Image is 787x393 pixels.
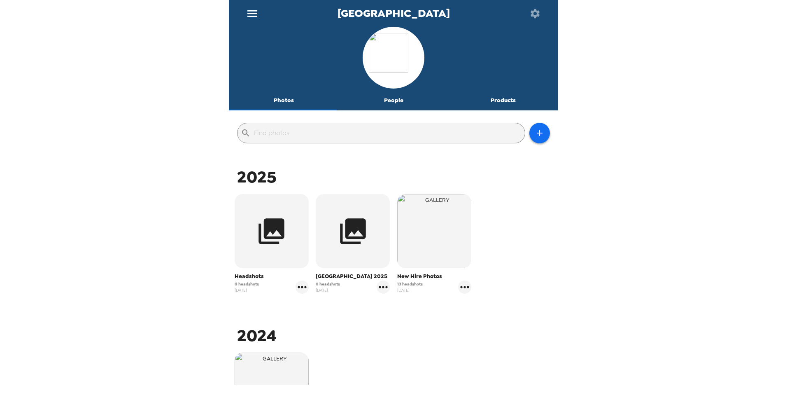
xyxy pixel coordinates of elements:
[397,272,471,281] span: New Hire Photos
[377,281,390,294] button: gallery menu
[338,8,450,19] span: [GEOGRAPHIC_DATA]
[237,166,277,188] span: 2025
[316,272,390,281] span: [GEOGRAPHIC_DATA] 2025
[296,281,309,294] button: gallery menu
[397,287,423,293] span: [DATE]
[397,281,423,287] span: 13 headshots
[235,287,259,293] span: [DATE]
[254,126,522,140] input: Find photos
[229,91,339,110] button: Photos
[235,281,259,287] span: 0 headshots
[235,272,309,281] span: Headshots
[316,281,340,287] span: 0 headshots
[316,287,340,293] span: [DATE]
[458,281,471,294] button: gallery menu
[339,91,449,110] button: People
[369,33,418,82] img: org logo
[448,91,558,110] button: Products
[237,325,277,346] span: 2024
[397,194,471,268] img: gallery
